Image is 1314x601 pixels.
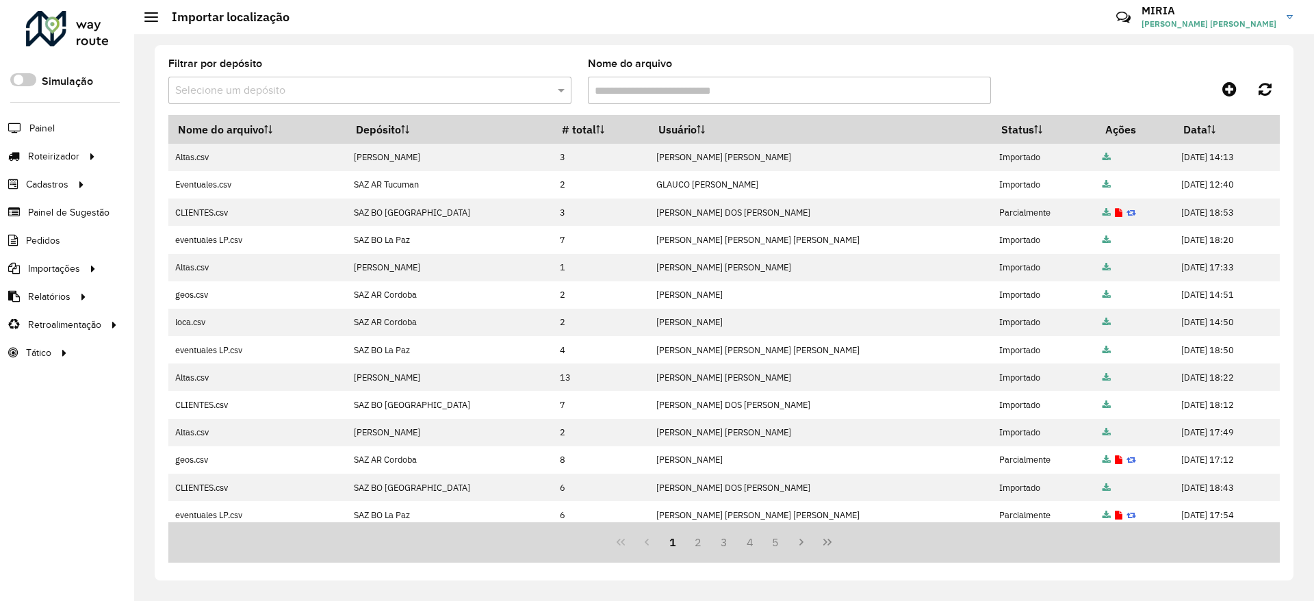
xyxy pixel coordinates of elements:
span: Cadastros [26,177,68,192]
td: CLIENTES.csv [168,199,347,226]
td: [PERSON_NAME] [PERSON_NAME] [649,254,992,281]
td: Eventuales.csv [168,171,347,199]
a: Exibir log de erros [1115,207,1122,218]
td: [DATE] 18:50 [1174,336,1279,363]
th: Data [1174,115,1279,144]
td: [PERSON_NAME] [PERSON_NAME] [649,144,992,171]
td: SAZ BO [GEOGRAPHIC_DATA] [347,391,553,418]
td: Altas.csv [168,254,347,281]
td: SAZ BO [GEOGRAPHIC_DATA] [347,474,553,501]
a: Arquivo completo [1103,454,1111,465]
a: Contato Rápido [1109,3,1138,32]
td: Importado [992,281,1096,309]
td: 6 [553,501,649,528]
td: [DATE] 14:51 [1174,281,1279,309]
td: SAZ AR Cordoba [347,446,553,474]
td: [PERSON_NAME] [347,363,553,391]
label: Filtrar por depósito [168,55,262,72]
a: Arquivo completo [1103,399,1111,411]
a: Arquivo completo [1103,509,1111,521]
h2: Importar localização [158,10,289,25]
td: geos.csv [168,281,347,309]
td: SAZ BO [GEOGRAPHIC_DATA] [347,199,553,226]
td: SAZ AR Cordoba [347,281,553,309]
th: Nome do arquivo [168,115,347,144]
td: Parcialmente [992,501,1096,528]
td: loca.csv [168,309,347,336]
span: Roteirizador [28,149,79,164]
h3: MIRIA [1142,4,1276,17]
td: [PERSON_NAME] [PERSON_NAME] [PERSON_NAME] [649,336,992,363]
a: Reimportar [1126,509,1136,521]
td: Importado [992,391,1096,418]
a: Arquivo completo [1103,261,1111,273]
td: [PERSON_NAME] DOS [PERSON_NAME] [649,474,992,501]
th: Depósito [347,115,553,144]
td: Importado [992,419,1096,446]
button: 5 [763,529,789,555]
td: [DATE] 17:54 [1174,501,1279,528]
td: [PERSON_NAME] [PERSON_NAME] [649,419,992,446]
td: 2 [553,309,649,336]
a: Exibir log de erros [1115,509,1122,521]
td: Importado [992,336,1096,363]
td: Importado [992,226,1096,253]
td: [PERSON_NAME] [PERSON_NAME] [PERSON_NAME] [649,226,992,253]
td: eventuales LP.csv [168,501,347,528]
td: SAZ BO La Paz [347,501,553,528]
td: Parcialmente [992,199,1096,226]
a: Arquivo completo [1103,289,1111,300]
a: Arquivo completo [1103,151,1111,163]
td: [PERSON_NAME] [347,419,553,446]
td: Altas.csv [168,363,347,391]
td: SAZ AR Cordoba [347,309,553,336]
td: [DATE] 18:43 [1174,474,1279,501]
a: Reimportar [1126,454,1136,465]
a: Arquivo completo [1103,426,1111,438]
td: CLIENTES.csv [168,474,347,501]
span: Painel [29,121,55,136]
td: 6 [553,474,649,501]
td: 2 [553,419,649,446]
button: Last Page [814,529,840,555]
td: [DATE] 14:50 [1174,309,1279,336]
td: [DATE] 18:20 [1174,226,1279,253]
span: Relatórios [28,290,70,304]
td: [DATE] 18:12 [1174,391,1279,418]
td: CLIENTES.csv [168,391,347,418]
td: 8 [553,446,649,474]
a: Arquivo completo [1103,179,1111,190]
label: Simulação [42,73,93,90]
td: 7 [553,226,649,253]
td: [PERSON_NAME] [649,281,992,309]
td: Importado [992,171,1096,199]
td: 1 [553,254,649,281]
th: Usuário [649,115,992,144]
th: Status [992,115,1096,144]
td: Importado [992,474,1096,501]
td: 2 [553,171,649,199]
td: Altas.csv [168,419,347,446]
td: SAZ AR Tucuman [347,171,553,199]
td: Importado [992,363,1096,391]
button: Next Page [788,529,814,555]
a: Arquivo completo [1103,316,1111,328]
span: Pedidos [26,233,60,248]
td: Importado [992,144,1096,171]
td: [DATE] 12:40 [1174,171,1279,199]
span: Importações [28,261,80,276]
button: 3 [711,529,737,555]
td: 3 [553,199,649,226]
td: GLAUCO [PERSON_NAME] [649,171,992,199]
a: Arquivo completo [1103,207,1111,218]
td: 4 [553,336,649,363]
label: Nome do arquivo [588,55,672,72]
td: [PERSON_NAME] DOS [PERSON_NAME] [649,391,992,418]
button: 2 [685,529,711,555]
td: 7 [553,391,649,418]
td: [DATE] 18:53 [1174,199,1279,226]
th: # total [553,115,649,144]
td: geos.csv [168,446,347,474]
td: [PERSON_NAME] [649,309,992,336]
span: Tático [26,346,51,360]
